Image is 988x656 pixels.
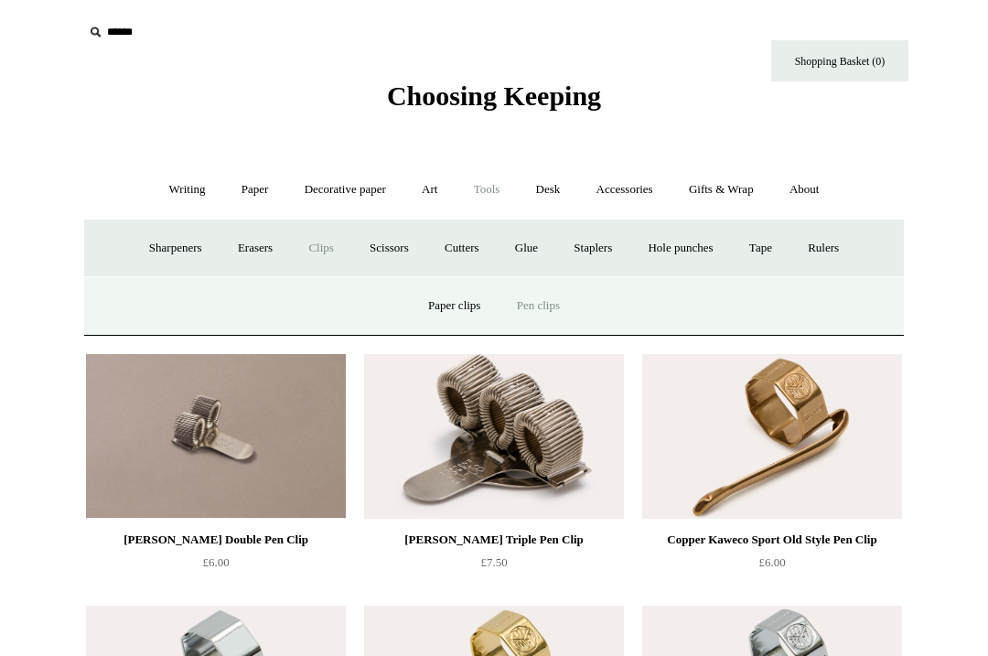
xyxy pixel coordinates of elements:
[86,529,346,604] a: [PERSON_NAME] Double Pen Clip £6.00
[369,529,619,551] div: [PERSON_NAME] Triple Pen Clip
[364,529,624,604] a: [PERSON_NAME] Triple Pen Clip £7.50
[672,166,770,214] a: Gifts & Wrap
[758,555,785,569] span: £6.00
[642,354,902,519] img: Copper Kaweco Sport Old Style Pen Clip
[364,354,624,519] img: Terry Triple Pen Clip
[364,354,624,519] a: Terry Triple Pen Clip Terry Triple Pen Clip
[133,224,219,273] a: Sharpeners
[480,555,507,569] span: £7.50
[773,166,836,214] a: About
[771,40,908,81] a: Shopping Basket (0)
[153,166,222,214] a: Writing
[642,529,902,604] a: Copper Kaweco Sport Old Style Pen Clip £6.00
[631,224,729,273] a: Hole punches
[457,166,517,214] a: Tools
[647,529,897,551] div: Copper Kaweco Sport Old Style Pen Clip
[387,81,601,111] span: Choosing Keeping
[733,224,789,273] a: Tape
[86,354,346,519] img: Terry Double Pen Clip
[557,224,628,273] a: Staplers
[221,224,289,273] a: Erasers
[500,282,576,330] a: Pen clips
[412,282,497,330] a: Paper clips
[86,354,346,519] a: Terry Double Pen Clip Terry Double Pen Clip
[91,529,341,551] div: [PERSON_NAME] Double Pen Clip
[387,95,601,108] a: Choosing Keeping
[580,166,670,214] a: Accessories
[405,166,454,214] a: Art
[225,166,285,214] a: Paper
[428,224,496,273] a: Cutters
[292,224,349,273] a: Clips
[642,354,902,519] a: Copper Kaweco Sport Old Style Pen Clip Copper Kaweco Sport Old Style Pen Clip
[202,555,229,569] span: £6.00
[353,224,425,273] a: Scissors
[288,166,403,214] a: Decorative paper
[520,166,577,214] a: Desk
[499,224,554,273] a: Glue
[791,224,855,273] a: Rulers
